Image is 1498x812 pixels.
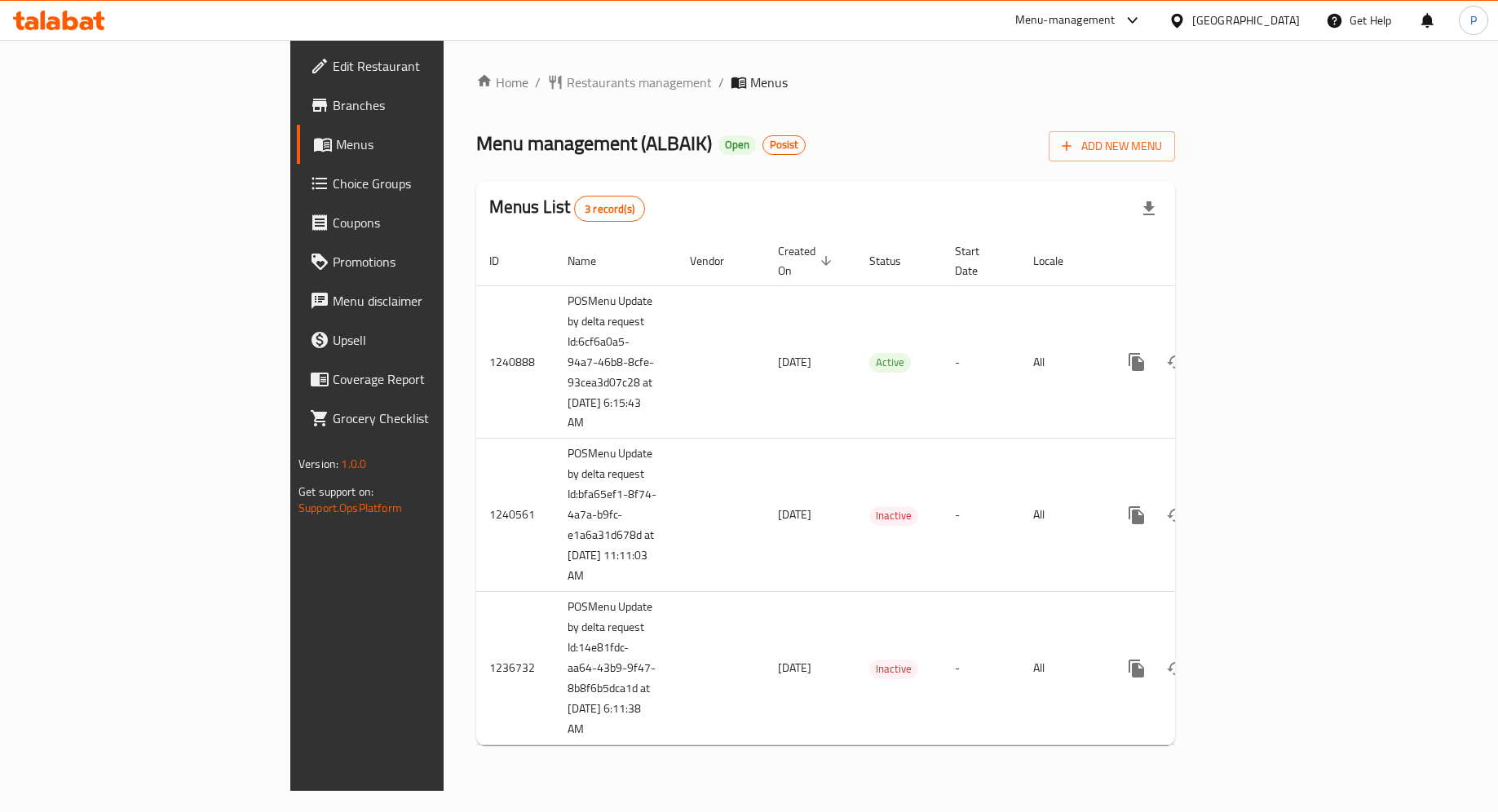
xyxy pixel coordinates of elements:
[297,242,541,281] a: Promotions
[1156,496,1195,535] button: Change Status
[555,285,677,439] td: POSMenu Update by delta request Id:6cf6a0a5-94a7-46b8-8cfe-93cea3d07c28 at [DATE] 6:15:43 AM
[955,241,1001,280] span: Start Date
[1062,136,1162,157] span: Add New Menu
[476,236,1287,746] table: enhanced table
[778,504,811,525] span: [DATE]
[869,506,918,525] span: Inactive
[1470,11,1477,29] span: P
[333,408,528,428] span: Grocery Checklist
[567,73,712,92] span: Restaurants management
[333,330,528,350] span: Upsell
[298,453,338,474] span: Version:
[333,291,528,311] span: Menu disclaimer
[333,174,528,193] span: Choice Groups
[1033,251,1085,271] span: Locale
[869,353,911,372] span: Active
[333,213,528,232] span: Coupons
[297,46,541,86] a: Edit Restaurant
[298,497,402,519] a: Support.OpsPlatform
[1156,649,1195,688] button: Change Status
[718,73,724,92] li: /
[489,195,645,222] h2: Menus List
[1020,592,1104,745] td: All
[869,251,922,271] span: Status
[547,73,712,92] a: Restaurants management
[942,439,1020,592] td: -
[297,86,541,125] a: Branches
[333,369,528,389] span: Coverage Report
[555,439,677,592] td: POSMenu Update by delta request Id:bfa65ef1-8f74-4a7a-b9fc-e1a6a31d678d at [DATE] 11:11:03 AM
[336,135,528,154] span: Menus
[778,657,811,678] span: [DATE]
[778,241,837,280] span: Created On
[1129,189,1169,228] div: Export file
[297,399,541,438] a: Grocery Checklist
[297,125,541,164] a: Menus
[690,251,745,271] span: Vendor
[555,592,677,745] td: POSMenu Update by delta request Id:14e81fdc-aa64-43b9-9f47-8b8f6b5dca1d at [DATE] 6:11:38 AM
[297,164,541,203] a: Choice Groups
[1117,496,1156,535] button: more
[1156,342,1195,382] button: Change Status
[778,351,811,373] span: [DATE]
[763,138,805,152] span: Posist
[942,592,1020,745] td: -
[568,251,617,271] span: Name
[1117,342,1156,382] button: more
[718,138,756,152] span: Open
[298,481,373,502] span: Get support on:
[718,135,756,155] div: Open
[869,506,918,526] div: Inactive
[575,201,644,217] span: 3 record(s)
[869,660,918,678] span: Inactive
[1117,649,1156,688] button: more
[1020,439,1104,592] td: All
[333,252,528,271] span: Promotions
[750,73,788,92] span: Menus
[1020,285,1104,439] td: All
[1192,11,1300,29] div: [GEOGRAPHIC_DATA]
[333,56,528,76] span: Edit Restaurant
[297,360,541,399] a: Coverage Report
[476,125,712,161] span: Menu management ( ALBAIK )
[942,285,1020,439] td: -
[1015,11,1116,30] div: Menu-management
[297,281,541,320] a: Menu disclaimer
[333,95,528,115] span: Branches
[489,251,520,271] span: ID
[476,73,1175,92] nav: breadcrumb
[297,203,541,242] a: Coupons
[341,453,366,474] span: 1.0.0
[869,660,918,679] div: Inactive
[869,353,911,373] div: Active
[297,320,541,360] a: Upsell
[1104,236,1287,286] th: Actions
[574,196,645,222] div: Total records count
[1049,131,1175,161] button: Add New Menu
